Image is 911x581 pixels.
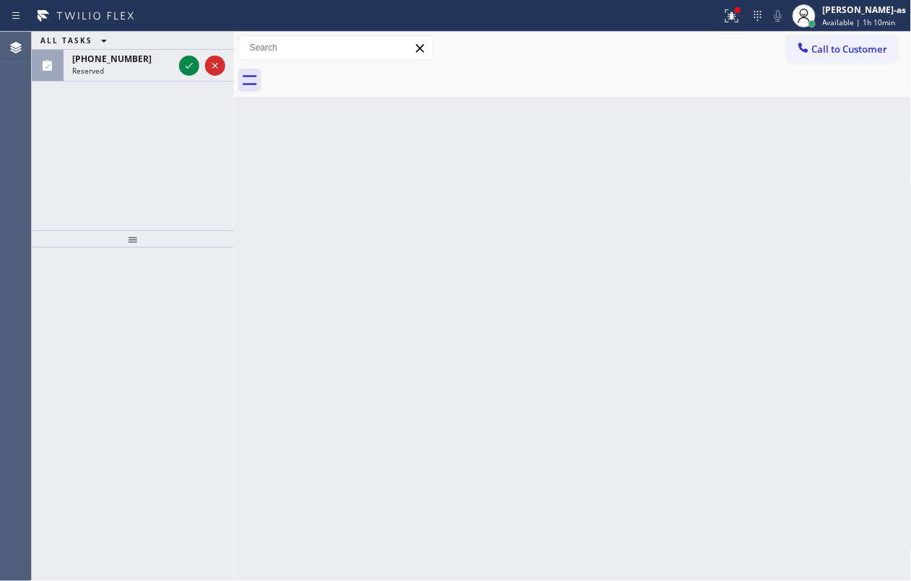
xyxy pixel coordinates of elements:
[205,56,225,76] button: Reject
[823,17,896,27] span: Available | 1h 10min
[40,35,92,45] span: ALL TASKS
[72,66,104,76] span: Reserved
[239,36,432,59] input: Search
[768,6,788,26] button: Mute
[823,4,907,16] div: [PERSON_NAME]-as
[32,32,121,49] button: ALL TASKS
[179,56,199,76] button: Accept
[787,35,897,63] button: Call to Customer
[812,43,888,56] span: Call to Customer
[72,53,152,65] span: [PHONE_NUMBER]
